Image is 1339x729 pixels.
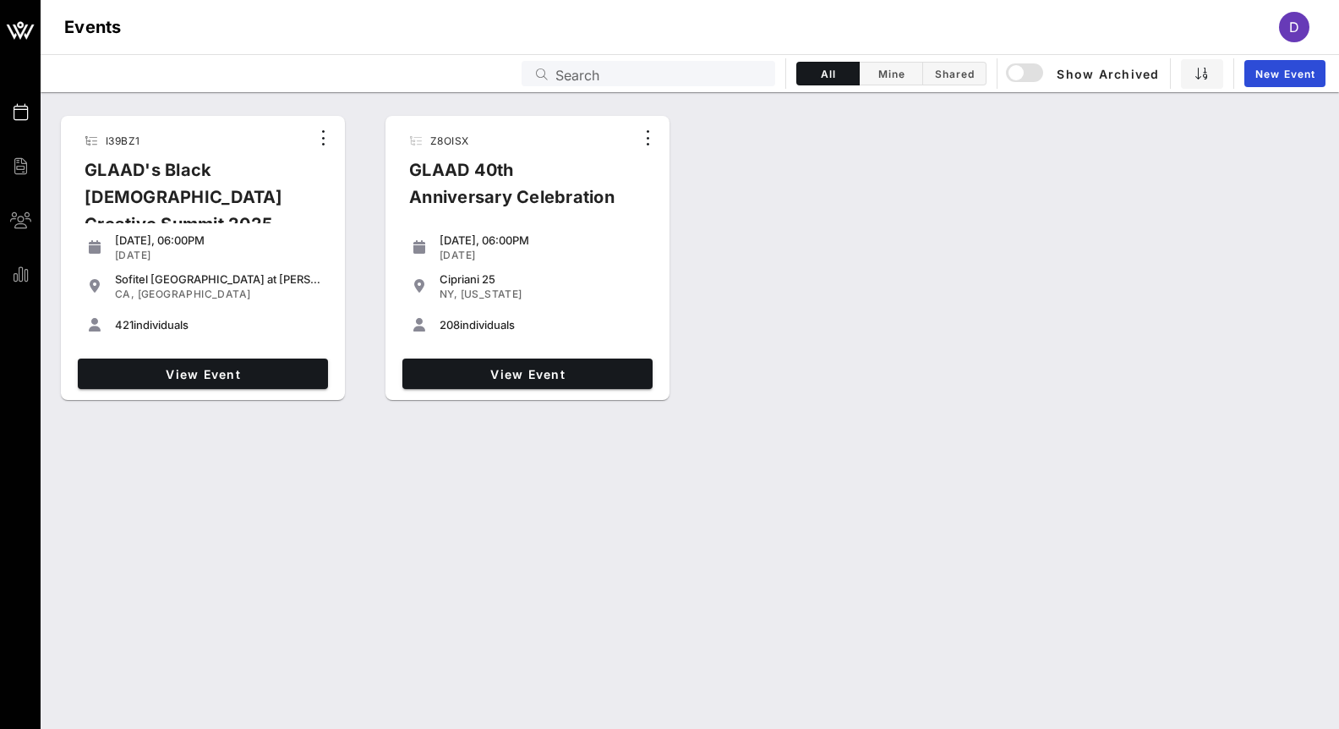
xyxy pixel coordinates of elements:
[1008,63,1159,84] span: Show Archived
[64,14,122,41] h1: Events
[106,134,139,147] span: I39BZ1
[396,156,634,224] div: GLAAD 40th Anniversary Celebration
[440,249,646,262] div: [DATE]
[78,359,328,389] a: View Event
[1279,12,1309,42] div: D
[115,233,321,247] div: [DATE], 06:00PM
[115,318,321,332] div: individuals
[115,249,321,262] div: [DATE]
[933,68,976,80] span: Shared
[1289,19,1299,36] span: D
[115,318,134,332] span: 421
[1244,60,1325,87] a: New Event
[923,62,986,85] button: Shared
[440,318,460,332] span: 208
[409,367,646,381] span: View Event
[440,272,646,286] div: Cipriani 25
[115,272,321,286] div: Sofitel [GEOGRAPHIC_DATA] at [PERSON_NAME][GEOGRAPHIC_DATA]
[870,68,912,80] span: Mine
[440,233,646,247] div: [DATE], 06:00PM
[807,68,849,80] span: All
[440,318,646,332] div: individuals
[85,367,321,381] span: View Event
[138,288,251,300] span: [GEOGRAPHIC_DATA]
[71,156,309,251] div: GLAAD's Black [DEMOGRAPHIC_DATA] Creative Summit 2025
[461,288,522,300] span: [US_STATE]
[430,134,468,147] span: Z8OISX
[860,62,923,85] button: Mine
[1008,58,1160,89] button: Show Archived
[796,62,860,85] button: All
[402,359,653,389] a: View Event
[440,288,457,300] span: NY,
[115,288,134,300] span: CA,
[1254,68,1315,80] span: New Event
